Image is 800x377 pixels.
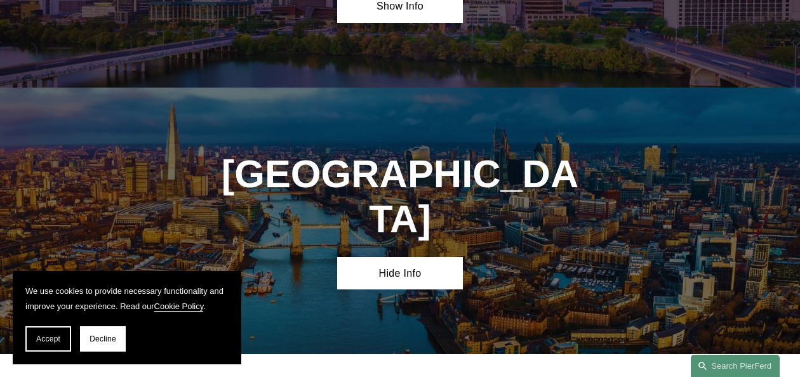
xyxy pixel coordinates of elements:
a: Cookie Policy [154,301,204,311]
span: Accept [36,334,60,343]
span: Decline [90,334,116,343]
a: Search this site [691,355,780,377]
button: Accept [25,326,71,352]
section: Cookie banner [13,271,241,364]
h1: [GEOGRAPHIC_DATA] [212,152,588,241]
p: We use cookies to provide necessary functionality and improve your experience. Read our . [25,284,229,314]
a: Hide Info [337,257,462,289]
button: Decline [80,326,126,352]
